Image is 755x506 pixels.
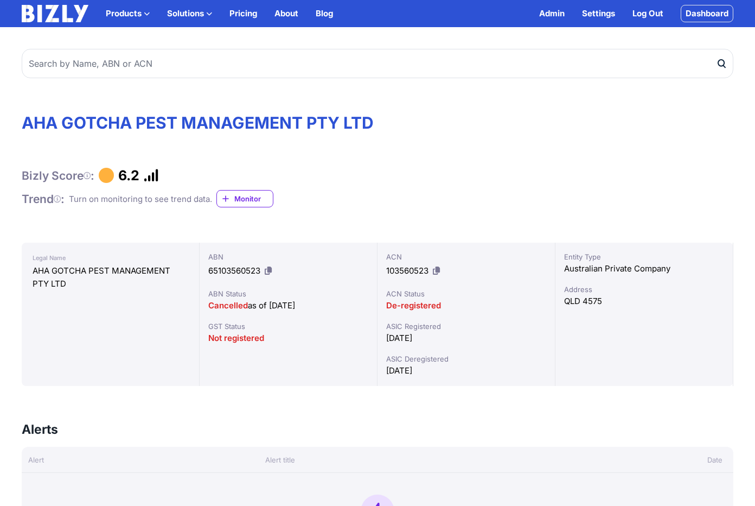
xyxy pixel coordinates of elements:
[216,190,273,207] a: Monitor
[208,299,368,312] div: as of [DATE]
[208,333,264,343] span: Not registered
[316,7,333,20] a: Blog
[386,288,546,299] div: ACN Status
[33,251,188,264] div: Legal Name
[259,454,615,465] div: Alert title
[69,193,212,206] div: Turn on monitoring to see trend data.
[234,193,273,204] span: Monitor
[564,295,724,308] div: QLD 4575
[632,7,663,20] a: Log Out
[564,284,724,295] div: Address
[208,265,260,276] span: 65103560523
[33,264,188,290] div: AHA GOTCHA PEST MANAGEMENT PTY LTD
[274,7,298,20] a: About
[208,300,248,311] span: Cancelled
[208,288,368,299] div: ABN Status
[386,364,546,377] div: [DATE]
[386,265,428,276] span: 103560523
[229,7,257,20] a: Pricing
[564,251,724,262] div: Entity Type
[681,5,733,22] a: Dashboard
[386,332,546,345] div: [DATE]
[386,251,546,262] div: ACN
[106,7,150,20] button: Products
[22,113,733,132] h1: AHA GOTCHA PEST MANAGEMENT PTY LTD
[564,262,724,275] div: Australian Private Company
[167,7,212,20] button: Solutions
[539,7,565,20] a: Admin
[22,421,58,438] h3: Alerts
[386,300,441,311] span: De-registered
[118,167,139,184] h1: 6.2
[386,321,546,332] div: ASIC Registered
[208,251,368,262] div: ABN
[208,321,368,332] div: GST Status
[582,7,615,20] a: Settings
[386,353,546,364] div: ASIC Deregistered
[615,454,733,465] div: Date
[22,49,733,78] input: Search by Name, ABN or ACN
[22,168,94,183] h1: Bizly Score :
[22,192,65,206] h1: Trend :
[22,454,259,465] div: Alert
